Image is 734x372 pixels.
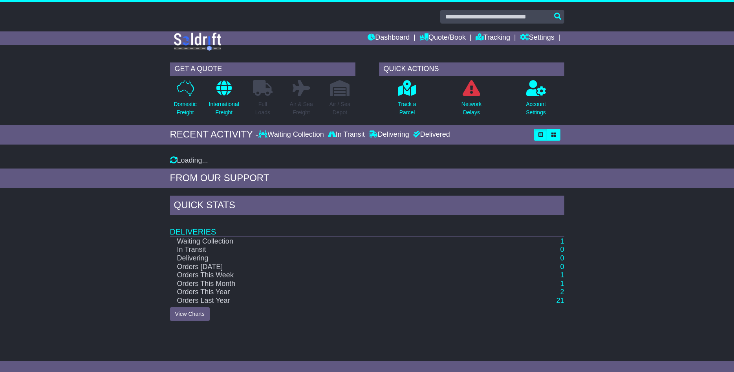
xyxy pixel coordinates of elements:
div: Loading... [170,156,564,165]
a: DomesticFreight [173,80,197,121]
a: Tracking [476,31,510,45]
a: 21 [556,297,564,304]
div: Quick Stats [170,196,564,217]
td: Orders This Month [170,280,491,288]
a: Track aParcel [397,80,416,121]
a: 0 [560,263,564,271]
div: GET A QUOTE [170,62,355,76]
td: Deliveries [170,217,564,237]
a: 2 [560,288,564,296]
a: View Charts [170,307,210,321]
p: Full Loads [253,100,273,117]
a: 1 [560,237,564,245]
a: Dashboard [368,31,410,45]
td: Orders This Year [170,288,491,297]
a: AccountSettings [525,80,546,121]
td: Waiting Collection [170,237,491,246]
p: Account Settings [526,100,546,117]
p: Network Delays [461,100,481,117]
p: Track a Parcel [398,100,416,117]
a: InternationalFreight [209,80,240,121]
div: FROM OUR SUPPORT [170,172,564,184]
div: RECENT ACTIVITY - [170,129,259,140]
div: Delivering [367,130,411,139]
p: Air & Sea Freight [290,100,313,117]
div: Waiting Collection [258,130,326,139]
p: Air / Sea Depot [329,100,351,117]
a: 0 [560,246,564,253]
a: 1 [560,280,564,288]
a: 1 [560,271,564,279]
td: In Transit [170,246,491,254]
p: Domestic Freight [174,100,196,117]
td: Orders [DATE] [170,263,491,271]
a: Quote/Book [419,31,466,45]
p: International Freight [209,100,239,117]
a: 0 [560,254,564,262]
a: Settings [520,31,555,45]
div: Delivered [411,130,450,139]
td: Orders Last Year [170,297,491,305]
a: NetworkDelays [461,80,482,121]
td: Delivering [170,254,491,263]
div: QUICK ACTIONS [379,62,564,76]
td: Orders This Week [170,271,491,280]
div: In Transit [326,130,367,139]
